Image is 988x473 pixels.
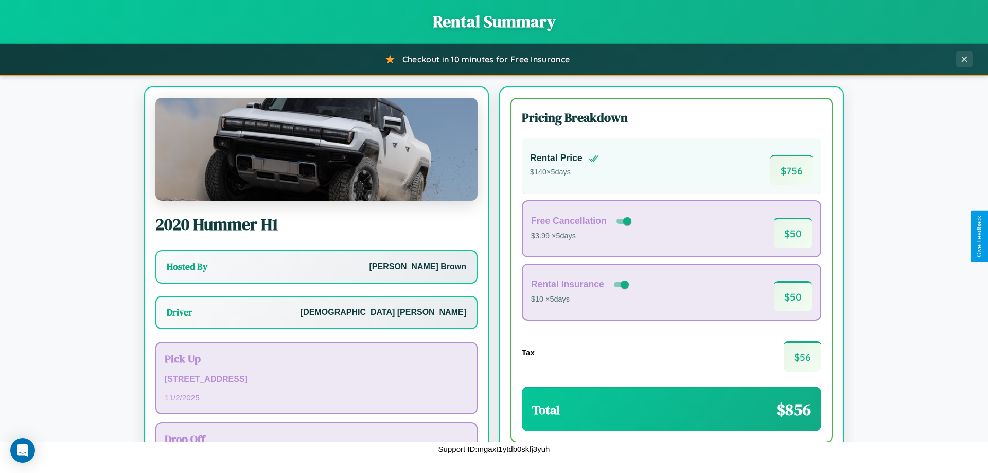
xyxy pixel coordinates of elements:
h3: Hosted By [167,260,207,273]
h3: Pricing Breakdown [522,109,821,126]
p: $3.99 × 5 days [531,230,633,243]
div: Give Feedback [976,216,983,257]
h3: Total [532,401,560,418]
span: $ 56 [784,341,821,372]
span: $ 756 [770,155,813,185]
h4: Rental Price [530,153,583,164]
p: [PERSON_NAME] Brown [369,259,466,274]
span: $ 50 [774,218,812,248]
h1: Rental Summary [10,10,978,33]
h3: Drop Off [165,431,468,446]
h4: Tax [522,348,535,357]
h4: Rental Insurance [531,279,604,290]
p: 11 / 2 / 2025 [165,391,468,405]
p: $10 × 5 days [531,293,631,306]
h3: Pick Up [165,351,468,366]
span: $ 856 [777,398,811,421]
p: [STREET_ADDRESS] [165,372,468,387]
p: [DEMOGRAPHIC_DATA] [PERSON_NAME] [301,305,466,320]
div: Open Intercom Messenger [10,438,35,463]
p: Support ID: mgaxt1ytdb0skfj3yuh [438,442,550,456]
h4: Free Cancellation [531,216,607,226]
img: Hummer H1 [155,98,478,201]
h2: 2020 Hummer H1 [155,213,478,236]
p: $ 140 × 5 days [530,166,599,179]
h3: Driver [167,306,192,319]
span: $ 50 [774,281,812,311]
span: Checkout in 10 minutes for Free Insurance [402,54,570,64]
